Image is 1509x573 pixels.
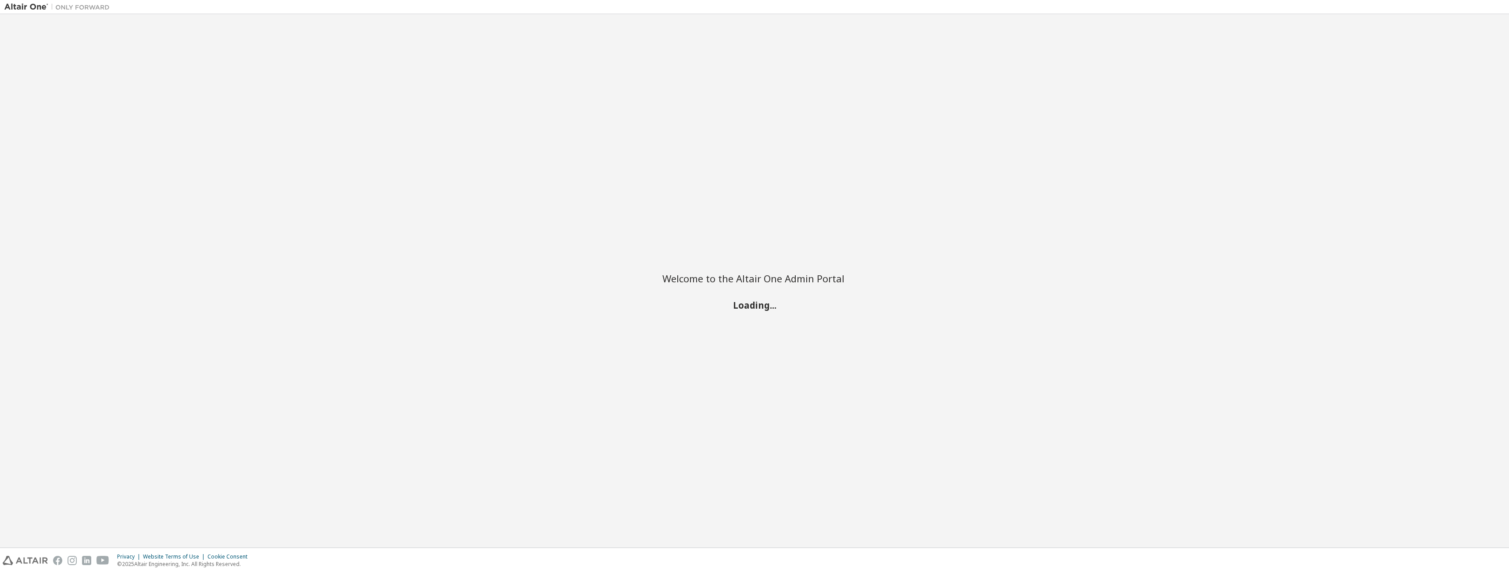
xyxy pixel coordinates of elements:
[662,299,847,310] h2: Loading...
[4,3,114,11] img: Altair One
[117,553,143,560] div: Privacy
[117,560,253,568] p: © 2025 Altair Engineering, Inc. All Rights Reserved.
[97,556,109,565] img: youtube.svg
[207,553,253,560] div: Cookie Consent
[3,556,48,565] img: altair_logo.svg
[662,272,847,285] h2: Welcome to the Altair One Admin Portal
[53,556,62,565] img: facebook.svg
[143,553,207,560] div: Website Terms of Use
[82,556,91,565] img: linkedin.svg
[68,556,77,565] img: instagram.svg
